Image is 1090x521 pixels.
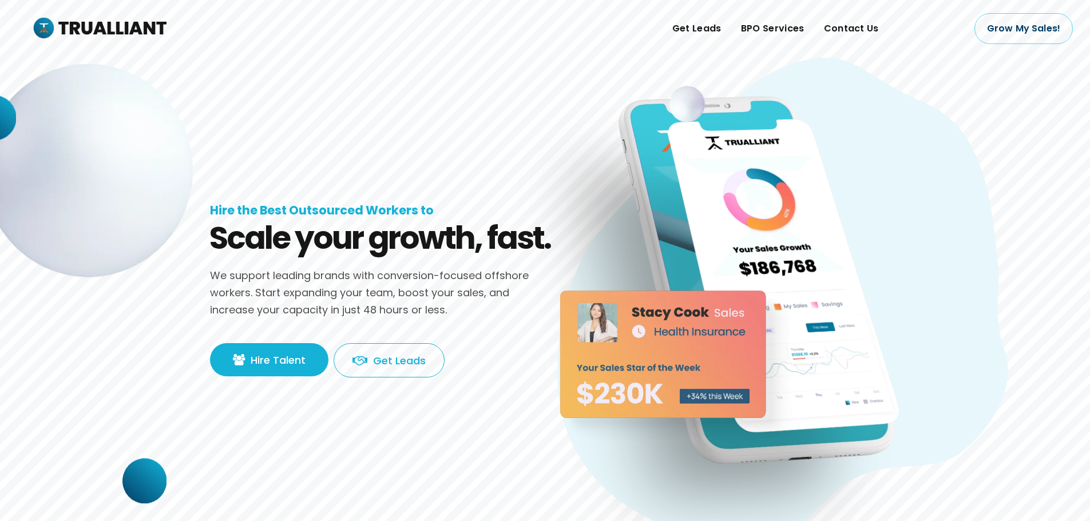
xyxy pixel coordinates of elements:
a: Get Leads [334,343,445,377]
p: We support leading brands with conversion-focused offshore workers. Start expanding your team, bo... [210,267,553,318]
a: Hire Talent [210,343,328,376]
span: Get Leads [672,20,722,37]
a: Grow My Sales! [974,13,1073,44]
span: BPO Services [741,20,804,37]
h1: Hire the Best Outsourced Workers to [210,203,434,218]
h2: Scale your growth, fast. [209,217,552,258]
span: Contact Us [824,20,879,37]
